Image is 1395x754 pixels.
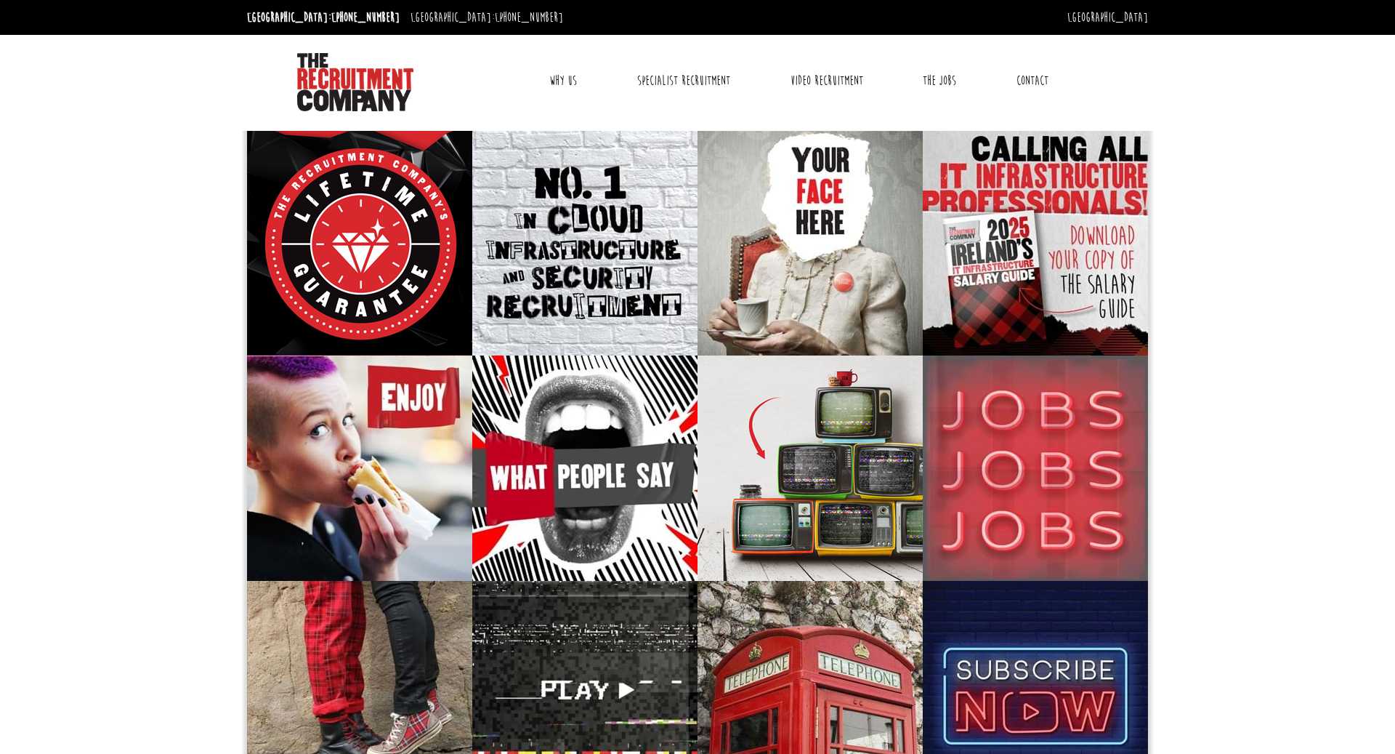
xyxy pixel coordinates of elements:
[1067,9,1148,25] a: [GEOGRAPHIC_DATA]
[912,63,967,99] a: The Jobs
[538,63,588,99] a: Why Us
[407,6,567,29] li: [GEOGRAPHIC_DATA]:
[331,9,400,25] a: [PHONE_NUMBER]
[243,6,403,29] li: [GEOGRAPHIC_DATA]:
[297,53,413,111] img: The Recruitment Company
[1006,63,1059,99] a: Contact
[626,63,741,99] a: Specialist Recruitment
[495,9,563,25] a: [PHONE_NUMBER]
[780,63,874,99] a: Video Recruitment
